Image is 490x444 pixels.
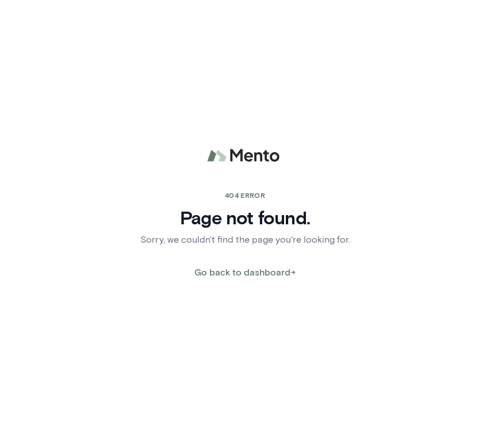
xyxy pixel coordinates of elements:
[140,233,350,247] p: Sorry, we couldn't find the page you're looking for.
[140,206,350,228] h4: Page not found.
[188,261,302,284] button: Go back to dashboard
[193,142,297,170] img: logo
[225,191,265,199] span: 404 error
[290,265,296,279] span: →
